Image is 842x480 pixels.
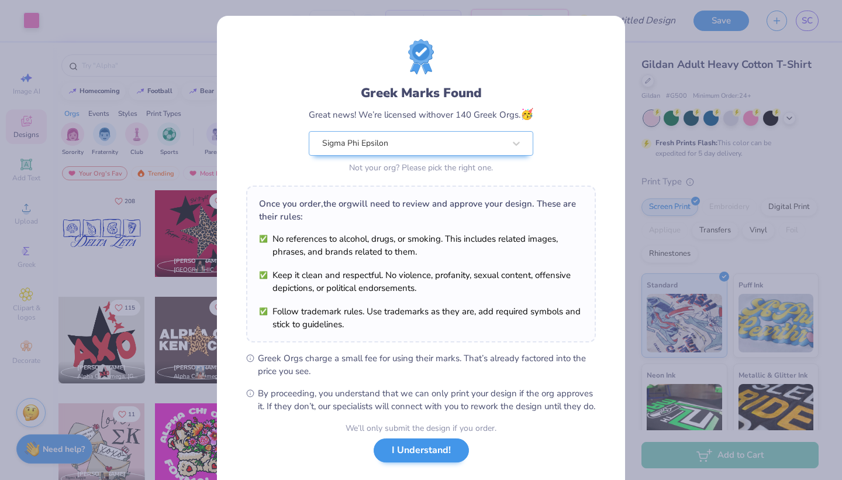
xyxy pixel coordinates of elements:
[259,232,583,258] li: No references to alcohol, drugs, or smoking. This includes related images, phrases, and brands re...
[374,438,469,462] button: I Understand!
[259,197,583,223] div: Once you order, the org will need to review and approve your design. These are their rules:
[520,107,533,121] span: 🥳
[309,107,533,122] div: Great news! We’re licensed with over 140 Greek Orgs.
[408,39,434,74] img: license-marks-badge.png
[258,352,596,378] span: Greek Orgs charge a small fee for using their marks. That’s already factored into the price you see.
[309,162,533,174] div: Not your org? Please pick the right one.
[259,269,583,294] li: Keep it clean and respectful. No violence, profanity, sexual content, offensive depictions, or po...
[259,305,583,331] li: Follow trademark rules. Use trademarks as they are, add required symbols and stick to guidelines.
[309,84,533,102] div: Greek Marks Found
[258,387,596,413] span: By proceeding, you understand that we can only print your design if the org approves it. If they ...
[346,422,496,434] div: We’ll only submit the design if you order.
